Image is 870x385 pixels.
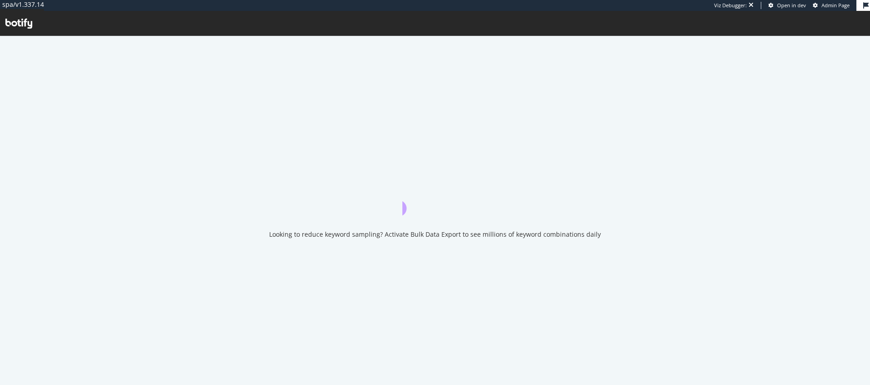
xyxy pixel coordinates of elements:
[714,2,747,9] div: Viz Debugger:
[768,2,806,9] a: Open in dev
[813,2,850,9] a: Admin Page
[777,2,806,9] span: Open in dev
[822,2,850,9] span: Admin Page
[402,183,468,215] div: animation
[269,230,601,239] div: Looking to reduce keyword sampling? Activate Bulk Data Export to see millions of keyword combinat...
